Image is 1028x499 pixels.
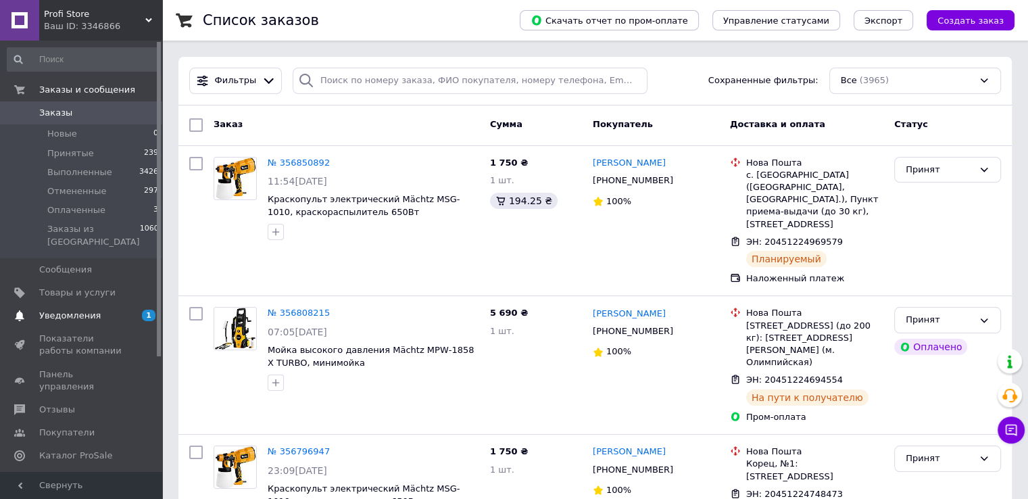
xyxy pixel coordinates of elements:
[746,375,843,385] span: ЭН: 20451224694554
[531,14,688,26] span: Скачать отчет по пром-оплате
[854,10,913,30] button: Экспорт
[140,223,159,247] span: 1060
[746,458,883,482] div: Корец, №1: [STREET_ADDRESS]
[894,119,928,129] span: Статус
[746,169,883,231] div: с. [GEOGRAPHIC_DATA] ([GEOGRAPHIC_DATA], [GEOGRAPHIC_DATA].), Пункт приема-выдачи (до 30 кг), [ST...
[214,308,256,350] img: Фото товару
[490,308,528,318] span: 5 690 ₴
[39,84,135,96] span: Заказы и сообщения
[47,147,94,160] span: Принятые
[490,193,558,209] div: 194.25 ₴
[927,10,1014,30] button: Создать заказ
[47,223,140,247] span: Заказы из [GEOGRAPHIC_DATA]
[490,465,514,475] span: 1 шт.
[746,157,883,169] div: Нова Пошта
[39,404,75,416] span: Отзывы
[44,8,145,20] span: Profi Store
[268,176,327,187] span: 11:54[DATE]
[47,204,105,216] span: Оплаченные
[153,204,158,216] span: 3
[39,369,125,393] span: Панель управления
[593,446,666,458] a: [PERSON_NAME]
[606,196,631,206] span: 100%
[268,194,460,217] a: Краскопульт электрический Mächtz MSG-1010, краскораспылитель 650Вт
[606,485,631,495] span: 100%
[39,310,101,322] span: Уведомления
[214,158,256,199] img: Фото товару
[268,446,330,456] a: № 356796947
[7,47,160,72] input: Поиск
[293,68,647,94] input: Поиск по номеру заказа, ФИО покупателя, номеру телефона, Email, номеру накладной
[268,327,327,337] span: 07:05[DATE]
[142,310,155,321] span: 1
[268,158,330,168] a: № 356850892
[712,10,840,30] button: Управление статусами
[998,417,1025,444] button: Чат с покупателем
[593,308,666,320] a: [PERSON_NAME]
[144,185,158,197] span: 297
[593,157,666,170] a: [PERSON_NAME]
[746,272,883,285] div: Наложенный платеж
[864,16,902,26] span: Экспорт
[203,12,319,28] h1: Список заказов
[590,461,676,479] div: [PHONE_NUMBER]
[841,74,857,87] span: Все
[490,446,528,456] span: 1 750 ₴
[906,163,973,177] div: Принят
[215,74,257,87] span: Фильтры
[746,251,827,267] div: Планируемый
[214,307,257,350] a: Фото товару
[47,166,112,179] span: Выполненные
[44,20,162,32] div: Ваш ID: 3346866
[144,147,158,160] span: 239
[746,320,883,369] div: [STREET_ADDRESS] (до 200 кг): [STREET_ADDRESS][PERSON_NAME] (м. Олимпийская)
[39,450,112,462] span: Каталог ProSale
[520,10,699,30] button: Скачать отчет по пром-оплате
[708,74,818,87] span: Сохраненные фильтры:
[746,411,883,423] div: Пром-оплата
[268,465,327,476] span: 23:09[DATE]
[860,75,889,85] span: (3965)
[214,446,257,489] a: Фото товару
[39,287,116,299] span: Товары и услуги
[746,389,868,406] div: На пути к получателю
[153,128,158,140] span: 0
[490,175,514,185] span: 1 шт.
[39,333,125,357] span: Показатели работы компании
[47,128,77,140] span: Новые
[490,158,528,168] span: 1 750 ₴
[268,345,474,368] a: Мойка высокого давления Mächtz MPW‑1858 X TURBO, минимойка
[906,313,973,327] div: Принят
[139,166,158,179] span: 3426
[39,107,72,119] span: Заказы
[913,15,1014,25] a: Создать заказ
[746,307,883,319] div: Нова Пошта
[590,172,676,189] div: [PHONE_NUMBER]
[746,446,883,458] div: Нова Пошта
[590,323,676,340] div: [PHONE_NUMBER]
[746,489,843,499] span: ЭН: 20451224748473
[937,16,1004,26] span: Создать заказ
[490,326,514,336] span: 1 шт.
[746,237,843,247] span: ЭН: 20451224969579
[490,119,522,129] span: Сумма
[593,119,653,129] span: Покупатель
[214,157,257,200] a: Фото товару
[214,446,256,488] img: Фото товару
[894,339,967,355] div: Оплачено
[39,427,95,439] span: Покупатели
[723,16,829,26] span: Управление статусами
[47,185,106,197] span: Отмененные
[214,119,243,129] span: Заказ
[268,308,330,318] a: № 356808215
[39,264,92,276] span: Сообщения
[730,119,825,129] span: Доставка и оплата
[906,452,973,466] div: Принят
[606,346,631,356] span: 100%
